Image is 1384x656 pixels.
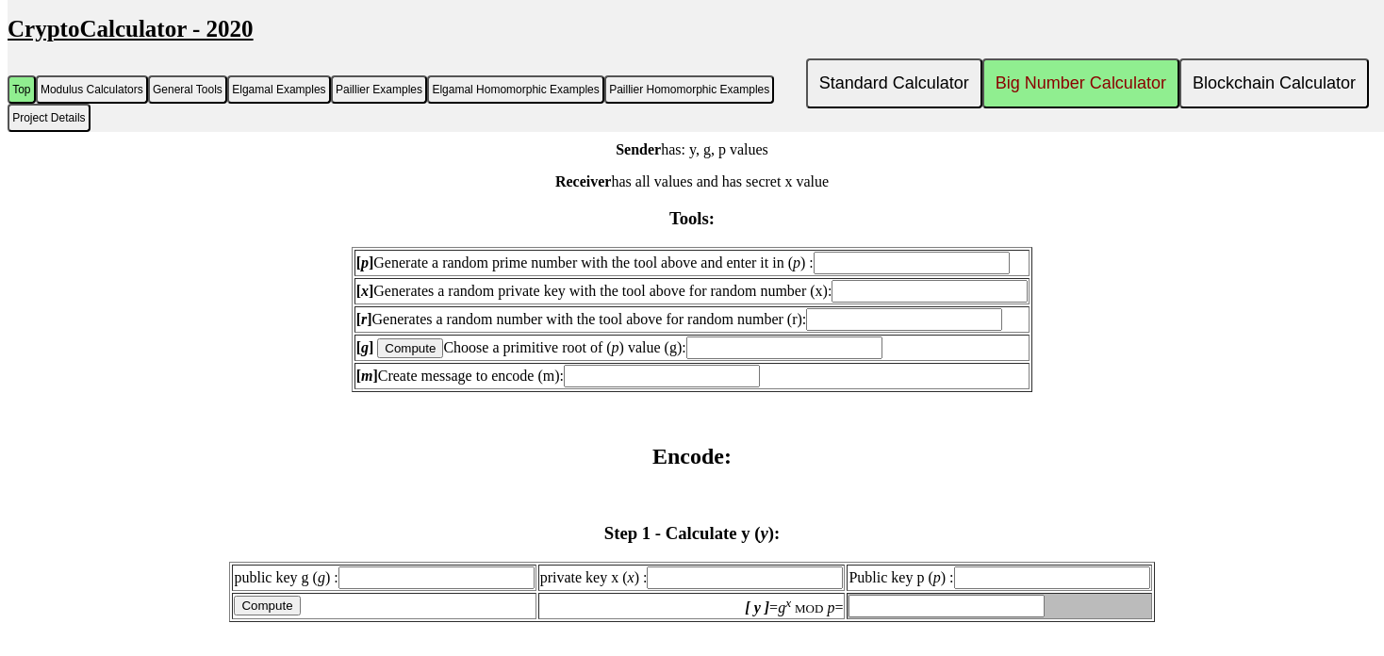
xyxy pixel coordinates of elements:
td: Create message to encode (m): [354,363,1030,389]
p: has all values and has secret x value [8,173,1376,190]
i: p [827,599,834,615]
i: x [361,283,369,299]
button: Standard Calculator [806,58,982,108]
button: Elgamal Examples [227,75,331,104]
td: Generates a random number with the tool above for random number (r): [354,306,1030,333]
b: [ ] [356,368,378,384]
i: p [793,254,800,271]
i: p [612,339,619,355]
td: private key x ( ) : [538,565,846,591]
b: [ ] [356,254,374,271]
button: Project Details [8,104,91,132]
i: x [628,569,634,585]
font: MOD [795,601,823,615]
i: [ y ] [745,599,769,615]
b: [ ] [356,339,374,355]
h2: Encode: [8,444,1376,469]
i: p [361,254,369,271]
input: Compute [234,596,300,615]
i: r [361,311,367,327]
button: Top [8,75,36,104]
td: Generates a random private key with the tool above for random number (x): [354,278,1030,304]
i: m [361,368,372,384]
button: Elgamal Homomorphic Examples [427,75,604,104]
button: Paillier Homomorphic Examples [604,75,774,104]
i: g [361,339,369,355]
i: x [785,596,791,610]
button: General Tools [148,75,227,104]
u: CryptoCalculator - 2020 [8,16,254,41]
h3: Tools: [8,208,1376,229]
td: Generate a random prime number with the tool above and enter it in ( ) : [354,250,1030,276]
i: y [760,523,767,543]
td: public key g ( ) : [232,565,535,591]
i: g [318,569,325,585]
p: has: y, g, p values [8,141,1376,158]
td: = = [538,593,846,619]
b: [ ] [356,283,374,299]
button: Big Number Calculator [982,58,1179,108]
h3: Step 1 - Calculate y ( ): [8,523,1376,544]
td: Choose a primitive root of ( ) value (g): [354,335,1030,361]
button: Blockchain Calculator [1179,58,1369,108]
b: [ ] [356,311,372,327]
input: Compute [377,338,443,358]
i: p [933,569,941,585]
b: Sender [616,141,661,157]
td: Public key p ( ) : [847,565,1151,591]
i: g [778,599,785,615]
button: Paillier Examples [331,75,427,104]
b: Receiver [555,173,612,189]
button: Modulus Calculators [36,75,148,104]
